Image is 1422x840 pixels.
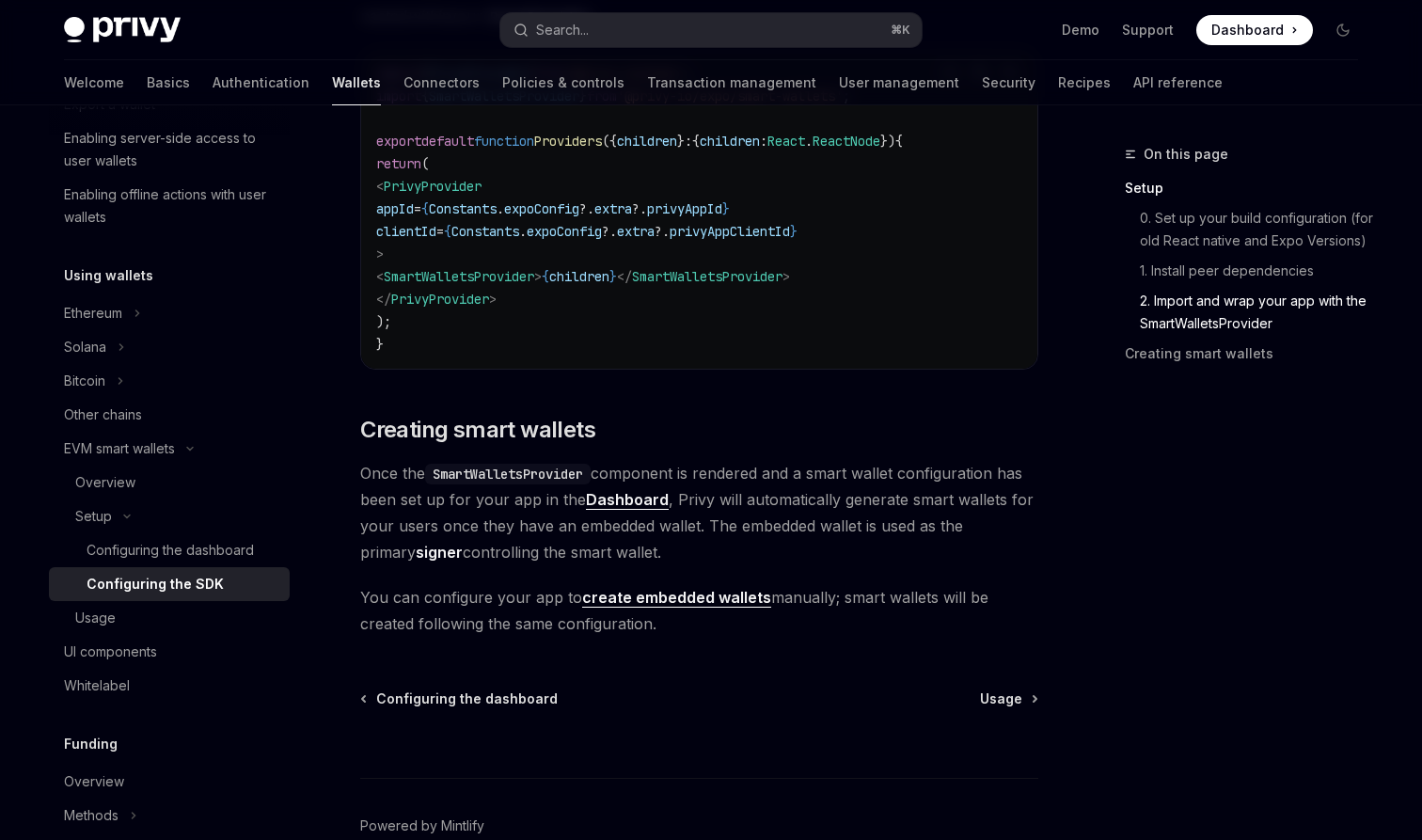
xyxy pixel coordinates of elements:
a: Configuring the dashboard [362,689,558,708]
span: Once the component is rendered and a smart wallet configuration has been set up for your app in t... [360,460,1038,565]
code: SmartWalletsProvider [425,464,591,484]
button: Toggle Setup section [49,499,290,533]
span: </ [376,291,391,308]
span: > [534,268,542,285]
a: User management [839,60,959,105]
div: Enabling offline actions with user wallets [64,183,278,229]
span: > [489,291,497,308]
span: On this page [1144,143,1228,166]
a: Welcome [64,60,124,105]
button: Open search [500,13,922,47]
span: { [895,133,903,150]
span: extra [617,223,655,240]
img: dark logo [64,17,181,43]
div: Configuring the SDK [87,573,224,595]
a: Support [1122,21,1174,40]
span: . [497,200,504,217]
span: ?. [655,223,670,240]
div: Solana [64,336,106,358]
a: Enabling offline actions with user wallets [49,178,290,234]
a: Configuring the SDK [49,567,290,601]
div: Overview [64,770,124,793]
a: create embedded wallets [582,588,771,608]
div: Overview [75,471,135,494]
span: = [436,223,444,240]
a: Dashboard [586,490,669,510]
a: Whitelabel [49,669,290,703]
span: } [376,336,384,353]
span: Configuring the dashboard [376,689,558,708]
span: Creating smart wallets [360,415,595,445]
a: Recipes [1058,60,1111,105]
a: Transaction management [647,60,816,105]
span: expoConfig [504,200,579,217]
span: < [376,178,384,195]
a: API reference [1133,60,1223,105]
span: Dashboard [1211,21,1284,40]
span: function [474,133,534,150]
span: </ [617,268,632,285]
span: { [542,268,549,285]
span: : [760,133,767,150]
span: Constants [451,223,519,240]
span: extra [594,200,632,217]
a: Usage [980,689,1036,708]
span: : [685,133,692,150]
button: Toggle Solana section [49,330,290,364]
span: . [805,133,813,150]
span: privyAppClientId [670,223,790,240]
span: { [692,133,700,150]
strong: signer [416,543,463,562]
span: default [421,133,474,150]
span: < [376,268,384,285]
span: . [519,223,527,240]
span: export [376,133,421,150]
div: Usage [75,607,116,629]
a: Overview [49,765,290,799]
button: Toggle dark mode [1328,15,1358,45]
a: 2. Import and wrap your app with the SmartWalletsProvider [1125,286,1373,339]
a: Overview [49,466,290,499]
a: Connectors [403,60,480,105]
div: UI components [64,641,157,663]
span: } [790,223,798,240]
div: Ethereum [64,302,122,325]
span: SmartWalletsProvider [632,268,782,285]
div: Bitcoin [64,370,105,392]
span: > [376,246,384,262]
span: = [414,200,421,217]
span: children [549,268,609,285]
a: Usage [49,601,290,635]
span: clientId [376,223,436,240]
span: expoConfig [527,223,602,240]
span: } [677,133,685,150]
button: Toggle Bitcoin section [49,364,290,398]
span: { [444,223,451,240]
span: PrivyProvider [384,178,482,195]
a: Policies & controls [502,60,624,105]
span: ReactNode [813,133,880,150]
a: Creating smart wallets [1125,339,1373,369]
span: { [421,200,429,217]
a: Demo [1062,21,1099,40]
span: ?. [602,223,617,240]
span: }) [880,133,895,150]
button: Toggle Ethereum section [49,296,290,330]
span: Usage [980,689,1022,708]
a: Security [982,60,1035,105]
span: privyAppId [647,200,722,217]
span: Providers [534,133,602,150]
a: Setup [1125,173,1373,203]
a: 0. Set up your build configuration (for old React native and Expo Versions) [1125,203,1373,256]
div: Other chains [64,404,142,426]
a: Other chains [49,398,290,432]
span: ); [376,313,391,330]
span: PrivyProvider [391,291,489,308]
div: Setup [75,505,112,528]
span: ?. [632,200,647,217]
span: ( [421,155,429,172]
span: SmartWalletsProvider [384,268,534,285]
a: Basics [147,60,190,105]
a: UI components [49,635,290,669]
span: Constants [429,200,497,217]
